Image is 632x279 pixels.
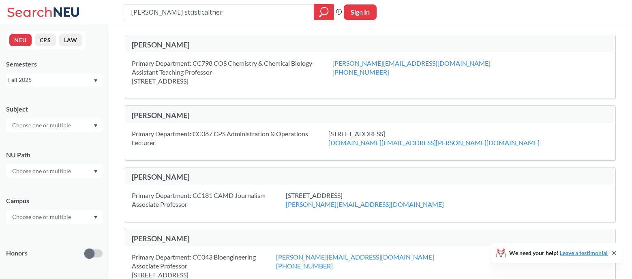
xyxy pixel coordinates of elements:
[328,129,560,147] div: [STREET_ADDRESS]
[94,124,98,127] svg: Dropdown arrow
[560,249,608,256] a: Leave a testimonial
[8,120,76,130] input: Choose one or multiple
[286,191,464,209] div: [STREET_ADDRESS]
[6,164,103,178] div: Dropdown arrow
[344,4,377,20] button: Sign In
[314,4,334,20] div: magnifying glass
[328,139,540,146] a: [DOMAIN_NAME][EMAIL_ADDRESS][PERSON_NAME][DOMAIN_NAME]
[286,200,444,208] a: [PERSON_NAME][EMAIL_ADDRESS][DOMAIN_NAME]
[35,34,56,46] button: CPS
[94,170,98,173] svg: Dropdown arrow
[6,118,103,132] div: Dropdown arrow
[6,249,28,258] p: Honors
[132,111,371,120] div: [PERSON_NAME]
[9,34,32,46] button: NEU
[319,6,329,18] svg: magnifying glass
[132,234,371,243] div: [PERSON_NAME]
[509,250,608,256] span: We need your help!
[6,105,103,114] div: Subject
[132,40,371,49] div: [PERSON_NAME]
[6,150,103,159] div: NU Path
[6,210,103,224] div: Dropdown arrow
[132,172,371,181] div: [PERSON_NAME]
[59,34,82,46] button: LAW
[94,79,98,82] svg: Dropdown arrow
[94,216,98,219] svg: Dropdown arrow
[132,129,328,147] div: Primary Department: CC067 CPS Administration & Operations Lecturer
[276,262,333,270] a: [PHONE_NUMBER]
[332,59,491,67] a: [PERSON_NAME][EMAIL_ADDRESS][DOMAIN_NAME]
[6,73,103,86] div: Fall 2025Dropdown arrow
[8,75,93,84] div: Fall 2025
[6,60,103,69] div: Semesters
[8,212,76,222] input: Choose one or multiple
[132,59,332,86] div: Primary Department: CC798 COS Chemistry & Chemical Biology Assistant Teaching Professor [STREET_A...
[6,196,103,205] div: Campus
[332,68,389,76] a: [PHONE_NUMBER]
[276,253,434,261] a: [PERSON_NAME][EMAIL_ADDRESS][DOMAIN_NAME]
[132,191,286,209] div: Primary Department: CC181 CAMD Journalism Associate Professor
[130,5,308,19] input: Class, professor, course number, "phrase"
[8,166,76,176] input: Choose one or multiple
